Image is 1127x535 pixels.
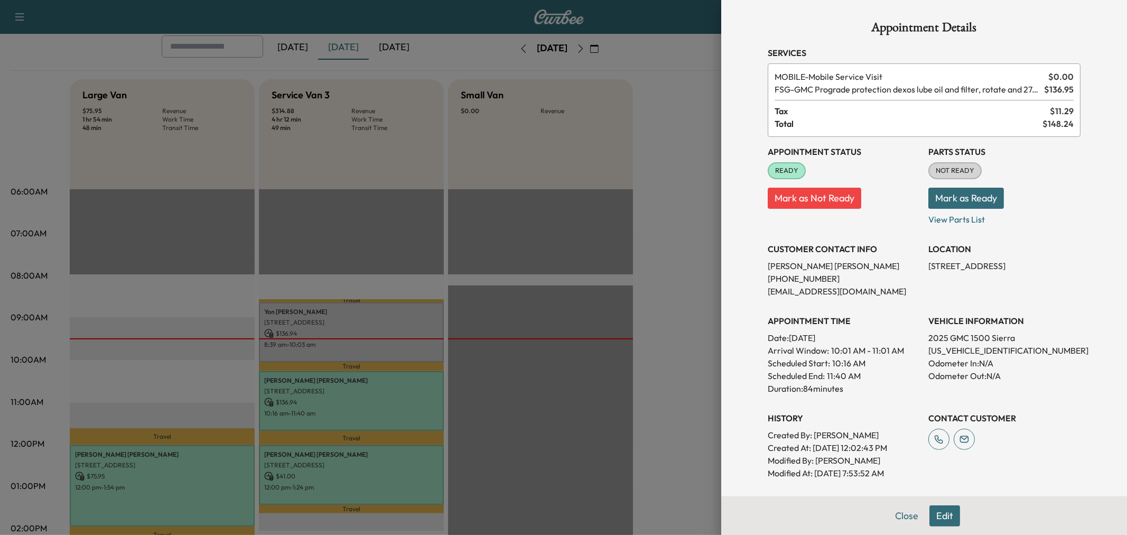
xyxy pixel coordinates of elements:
p: Created At : [DATE] 12:02:43 PM [768,441,920,454]
p: Modified By : [PERSON_NAME] [768,454,920,467]
button: Mark as Ready [928,188,1004,209]
h3: Services [768,47,1081,59]
span: Tax [775,105,1050,117]
p: [PHONE_NUMBER] [768,272,920,285]
span: $ 0.00 [1048,70,1074,83]
span: GMC Prograde protection dexos lube oil and filter, rotate and 27-point inspection. [775,83,1040,96]
h3: History [768,412,920,425]
p: Created By : [PERSON_NAME] [768,429,920,441]
p: Odometer In: N/A [928,357,1081,370]
span: NOT READY [929,165,981,176]
p: [PERSON_NAME] [PERSON_NAME] [768,260,920,272]
p: 11:40 AM [827,370,861,382]
h3: APPOINTMENT TIME [768,315,920,327]
h3: CONTACT CUSTOMER [928,412,1081,425]
p: Scheduled End: [768,370,825,382]
span: READY [769,165,805,176]
h3: VEHICLE INFORMATION [928,315,1081,327]
p: [EMAIL_ADDRESS][DOMAIN_NAME] [768,285,920,298]
h3: Appointment Status [768,145,920,158]
h1: Appointment Details [768,21,1081,38]
h3: LOCATION [928,243,1081,255]
span: Total [775,117,1042,130]
p: View Parts List [928,209,1081,226]
button: Edit [929,505,960,527]
button: Mark as Not Ready [768,188,861,209]
span: 10:01 AM - 11:01 AM [831,344,904,357]
p: 10:16 AM [832,357,865,370]
p: [US_VEHICLE_IDENTIFICATION_NUMBER] [928,344,1081,357]
p: Modified At : [DATE] 7:53:52 AM [768,467,920,479]
span: $ 11.29 [1050,105,1074,117]
p: 2025 GMC 1500 Sierra [928,331,1081,344]
p: Odometer Out: N/A [928,370,1081,382]
span: $ 136.95 [1044,83,1074,96]
h3: CUSTOMER CONTACT INFO [768,243,920,255]
h3: Parts Status [928,145,1081,158]
p: Duration: 84 minutes [768,382,920,395]
p: Arrival Window: [768,344,920,357]
p: Scheduled Start: [768,357,830,370]
p: Date: [DATE] [768,331,920,344]
p: [STREET_ADDRESS] [928,260,1081,272]
button: Close [888,505,925,527]
span: Mobile Service Visit [775,70,1044,83]
span: $ 148.24 [1042,117,1074,130]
